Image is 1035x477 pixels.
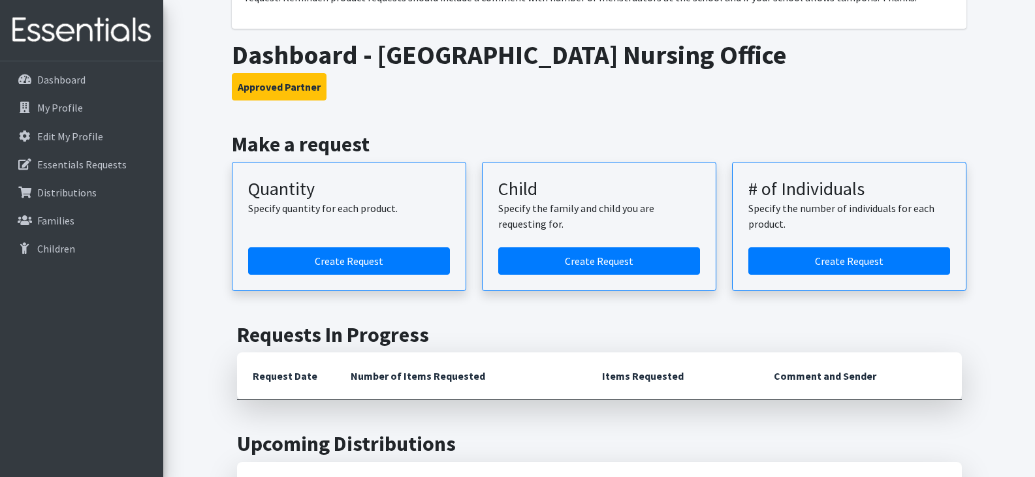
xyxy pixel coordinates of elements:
[748,200,950,232] p: Specify the number of individuals for each product.
[5,179,158,206] a: Distributions
[37,158,127,171] p: Essentials Requests
[586,352,758,400] th: Items Requested
[232,132,966,157] h2: Make a request
[37,73,86,86] p: Dashboard
[248,200,450,216] p: Specify quantity for each product.
[232,39,966,70] h1: Dashboard - [GEOGRAPHIC_DATA] Nursing Office
[5,236,158,262] a: Children
[37,242,75,255] p: Children
[748,247,950,275] a: Create a request by number of individuals
[237,431,962,456] h2: Upcoming Distributions
[5,95,158,121] a: My Profile
[37,214,74,227] p: Families
[758,352,961,400] th: Comment and Sender
[37,186,97,199] p: Distributions
[237,322,962,347] h2: Requests In Progress
[37,130,103,143] p: Edit My Profile
[232,73,326,100] button: Approved Partner
[248,178,450,200] h3: Quantity
[748,178,950,200] h3: # of Individuals
[335,352,587,400] th: Number of Items Requested
[498,247,700,275] a: Create a request for a child or family
[5,123,158,149] a: Edit My Profile
[37,101,83,114] p: My Profile
[248,247,450,275] a: Create a request by quantity
[498,178,700,200] h3: Child
[5,208,158,234] a: Families
[5,67,158,93] a: Dashboard
[237,352,335,400] th: Request Date
[5,151,158,177] a: Essentials Requests
[498,200,700,232] p: Specify the family and child you are requesting for.
[5,8,158,52] img: HumanEssentials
